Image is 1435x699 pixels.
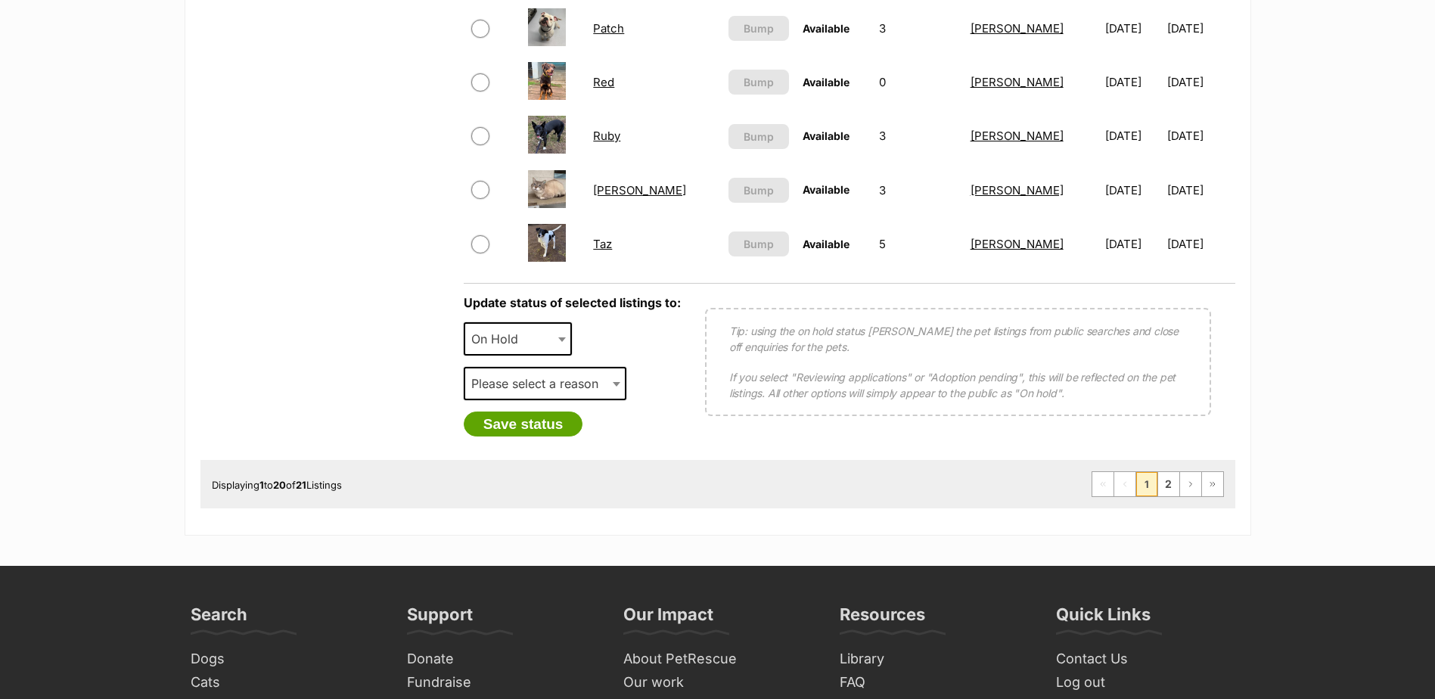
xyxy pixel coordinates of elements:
[593,237,612,251] a: Taz
[623,604,713,634] h3: Our Impact
[728,124,790,149] button: Bump
[1167,218,1234,270] td: [DATE]
[1092,472,1114,496] span: First page
[617,648,818,671] a: About PetRescue
[744,20,774,36] span: Bump
[1167,56,1234,108] td: [DATE]
[465,328,533,349] span: On Hold
[1158,472,1179,496] a: Page 2
[971,21,1064,36] a: [PERSON_NAME]
[873,2,962,54] td: 3
[744,236,774,252] span: Bump
[873,164,962,216] td: 3
[840,604,925,634] h3: Resources
[1136,472,1157,496] span: Page 1
[728,231,790,256] button: Bump
[1050,648,1251,671] a: Contact Us
[1114,472,1135,496] span: Previous page
[873,110,962,162] td: 3
[873,218,962,270] td: 5
[1099,2,1166,54] td: [DATE]
[803,129,850,142] span: Available
[259,479,264,491] strong: 1
[617,671,818,694] a: Our work
[593,129,620,143] a: Ruby
[729,369,1187,401] p: If you select "Reviewing applications" or "Adoption pending", this will be reflected on the pet l...
[729,323,1187,355] p: Tip: using the on hold status [PERSON_NAME] the pet listings from public searches and close off e...
[273,479,286,491] strong: 20
[1056,604,1151,634] h3: Quick Links
[401,648,602,671] a: Donate
[464,367,626,400] span: Please select a reason
[803,22,850,35] span: Available
[1099,110,1166,162] td: [DATE]
[728,16,790,41] button: Bump
[1180,472,1201,496] a: Next page
[401,671,602,694] a: Fundraise
[971,75,1064,89] a: [PERSON_NAME]
[1099,218,1166,270] td: [DATE]
[803,183,850,196] span: Available
[971,183,1064,197] a: [PERSON_NAME]
[185,671,386,694] a: Cats
[1167,110,1234,162] td: [DATE]
[744,129,774,144] span: Bump
[593,75,614,89] a: Red
[971,129,1064,143] a: [PERSON_NAME]
[728,178,790,203] button: Bump
[803,76,850,89] span: Available
[212,479,342,491] span: Displaying to of Listings
[465,373,613,394] span: Please select a reason
[407,604,473,634] h3: Support
[191,604,247,634] h3: Search
[728,70,790,95] button: Bump
[1099,56,1166,108] td: [DATE]
[1099,164,1166,216] td: [DATE]
[1167,164,1234,216] td: [DATE]
[834,648,1035,671] a: Library
[296,479,306,491] strong: 21
[1050,671,1251,694] a: Log out
[744,182,774,198] span: Bump
[464,295,681,310] label: Update status of selected listings to:
[593,183,686,197] a: [PERSON_NAME]
[1167,2,1234,54] td: [DATE]
[1092,471,1224,497] nav: Pagination
[1202,472,1223,496] a: Last page
[185,648,386,671] a: Dogs
[803,238,850,250] span: Available
[873,56,962,108] td: 0
[464,412,583,437] button: Save status
[834,671,1035,694] a: FAQ
[971,237,1064,251] a: [PERSON_NAME]
[593,21,624,36] a: Patch
[464,322,573,356] span: On Hold
[744,74,774,90] span: Bump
